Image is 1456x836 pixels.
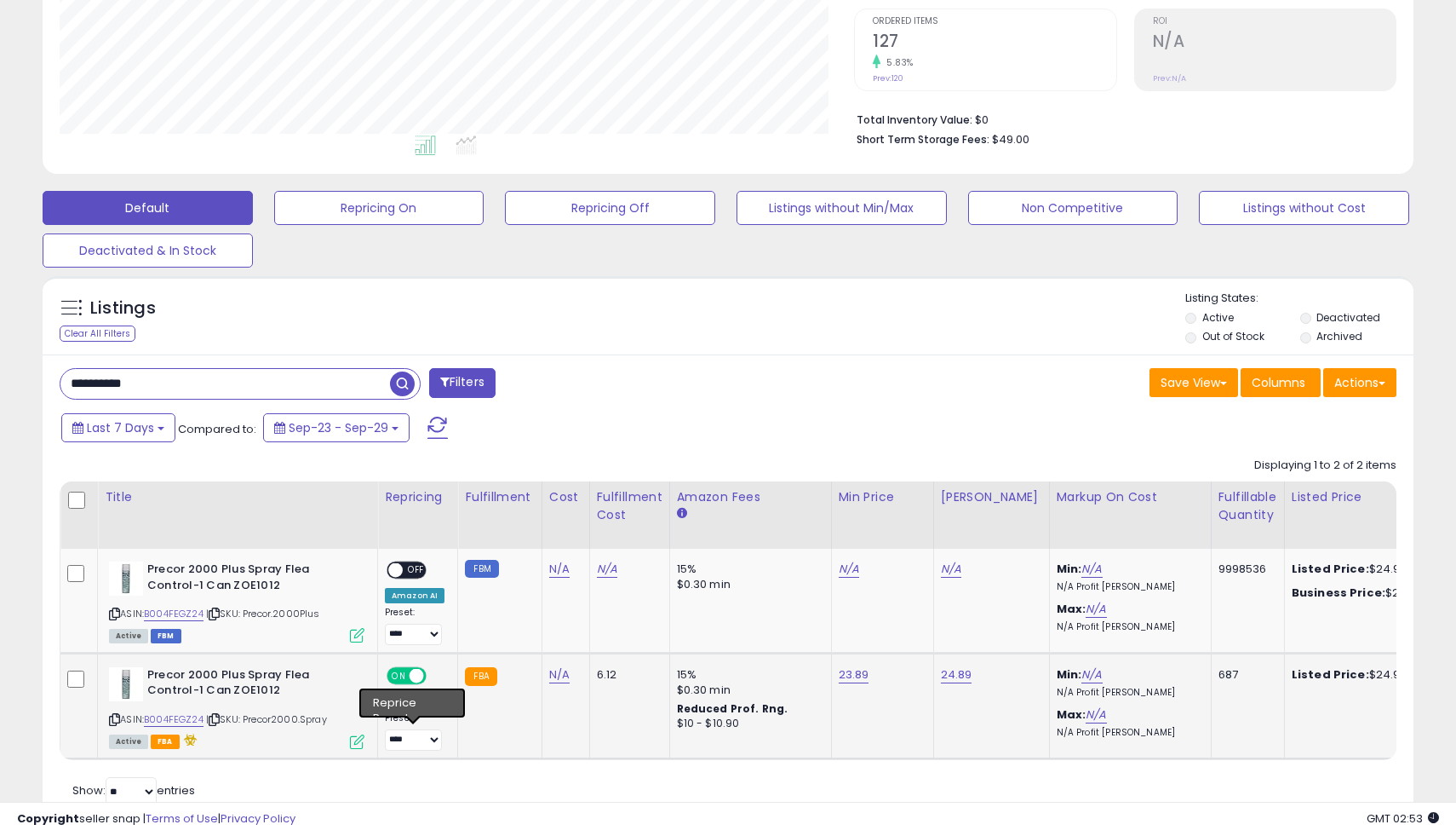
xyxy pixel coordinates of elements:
[61,413,175,442] button: Last 7 Days
[206,712,327,726] span: | SKU: Precor2000.Spray
[1049,481,1211,549] th: The percentage added to the cost of goods (COGS) that forms the calculator for Min & Max prices.
[1081,666,1102,683] a: N/A
[1057,561,1082,577] b: Min:
[677,562,818,577] div: 15%
[403,563,430,578] span: OFF
[151,735,180,749] span: FBA
[90,297,156,320] h5: Listings
[880,56,914,69] small: 5.83%
[941,666,972,683] a: 24.89
[1149,368,1238,397] button: Save View
[1202,310,1234,325] label: Active
[151,629,181,643] span: FBM
[43,191,253,225] button: Default
[1081,561,1102,578] a: N/A
[677,667,818,683] div: 15%
[144,607,203,621] a: B004FEGZ24
[968,191,1178,225] button: Non Competitive
[873,17,1115,26] span: Ordered Items
[1292,585,1433,601] div: $24.95
[105,488,370,506] div: Title
[1292,585,1385,601] b: Business Price:
[1292,488,1439,506] div: Listed Price
[147,562,354,597] b: Precor 2000 Plus Spray Flea Control-1 Can ZOE1012
[1292,561,1369,577] b: Listed Price:
[17,810,79,827] strong: Copyright
[72,782,195,799] span: Show: entries
[597,488,662,524] div: Fulfillment Cost
[1153,32,1396,55] h2: N/A
[109,667,364,747] div: ASIN:
[677,717,818,731] div: $10 - $10.90
[677,683,818,698] div: $0.30 min
[388,668,410,683] span: ON
[1367,810,1439,827] span: 2025-10-7 02:53 GMT
[60,326,135,342] div: Clear All Filters
[1218,488,1277,524] div: Fulfillable Quantity
[1202,329,1264,343] label: Out of Stock
[1292,666,1369,683] b: Listed Price:
[1252,374,1305,391] span: Columns
[424,668,451,683] span: OFF
[992,131,1029,147] span: $49.00
[429,368,496,398] button: Filters
[1185,291,1413,307] p: Listing States:
[549,561,570,578] a: N/A
[1254,458,1396,474] div: Displaying 1 to 2 of 2 items
[1153,73,1186,84] small: Prev: N/A
[221,810,295,827] a: Privacy Policy
[144,712,203,727] a: B004FEGZ24
[549,666,570,683] a: N/A
[1057,727,1198,739] p: N/A Profit [PERSON_NAME]
[1057,581,1198,593] p: N/A Profit [PERSON_NAME]
[178,421,256,437] span: Compared to:
[206,607,320,620] span: | SKU: Precor.2000Plus
[465,560,498,578] small: FBM
[677,506,687,522] small: Amazon Fees.
[109,667,143,701] img: 41akI9ZT+rL._SL40_.jpg
[839,561,859,578] a: N/A
[677,577,818,592] div: $0.30 min
[1086,601,1106,618] a: N/A
[1057,621,1198,633] p: N/A Profit [PERSON_NAME]
[1316,310,1380,325] label: Deactivated
[385,488,450,506] div: Repricing
[109,562,143,596] img: 41akI9ZT+rL._SL40_.jpg
[465,488,534,506] div: Fulfillment
[109,629,148,643] span: All listings currently available for purchase on Amazon
[857,132,989,147] b: Short Term Storage Fees:
[87,419,154,436] span: Last 7 Days
[1241,368,1321,397] button: Columns
[1057,666,1082,683] b: Min:
[465,667,496,686] small: FBA
[505,191,715,225] button: Repricing Off
[385,588,444,603] div: Amazon AI
[873,73,903,84] small: Prev: 120
[597,667,656,683] div: 6.12
[147,667,354,703] b: Precor 2000 Plus Spray Flea Control-1 Can ZOE1012
[1057,706,1086,723] b: Max:
[1292,562,1433,577] div: $24.95
[109,735,148,749] span: All listings currently available for purchase on Amazon
[1316,329,1362,343] label: Archived
[677,488,824,506] div: Amazon Fees
[263,413,410,442] button: Sep-23 - Sep-29
[274,191,484,225] button: Repricing On
[180,734,198,746] i: hazardous material
[1323,368,1396,397] button: Actions
[289,419,388,436] span: Sep-23 - Sep-29
[677,701,788,716] b: Reduced Prof. Rng.
[549,488,582,506] div: Cost
[17,811,295,827] div: seller snap | |
[385,607,444,645] div: Preset:
[1057,601,1086,617] b: Max:
[857,112,972,127] b: Total Inventory Value:
[1199,191,1409,225] button: Listings without Cost
[941,561,961,578] a: N/A
[839,666,869,683] a: 23.89
[597,561,617,578] a: N/A
[857,108,1384,129] li: $0
[1086,706,1106,724] a: N/A
[1057,687,1198,699] p: N/A Profit [PERSON_NAME]
[43,234,253,268] button: Deactivated & In Stock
